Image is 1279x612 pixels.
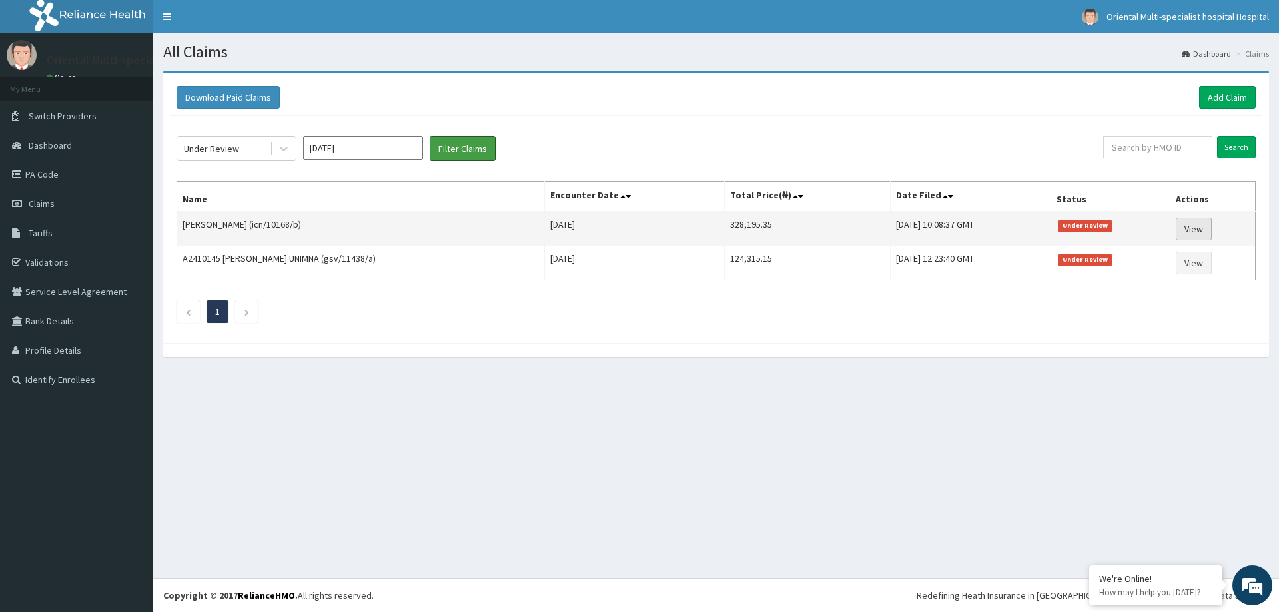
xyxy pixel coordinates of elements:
a: Page 1 is your current page [215,306,220,318]
td: [DATE] 12:23:40 GMT [891,246,1051,280]
a: Online [47,73,79,82]
div: Chat with us now [69,75,224,92]
th: Status [1051,182,1170,212]
div: Minimize live chat window [218,7,250,39]
span: Oriental Multi-specialist hospital Hospital [1106,11,1269,23]
td: [DATE] [544,246,724,280]
strong: Copyright © 2017 . [163,589,298,601]
th: Name [177,182,545,212]
input: Search [1217,136,1256,158]
input: Select Month and Year [303,136,423,160]
div: Under Review [184,142,239,155]
a: Add Claim [1199,86,1256,109]
th: Date Filed [891,182,1051,212]
a: Dashboard [1182,48,1231,59]
td: 124,315.15 [724,246,891,280]
span: Under Review [1058,220,1112,232]
span: Switch Providers [29,110,97,122]
td: 328,195.35 [724,212,891,246]
button: Filter Claims [430,136,496,161]
th: Encounter Date [544,182,724,212]
img: d_794563401_company_1708531726252_794563401 [25,67,54,100]
div: We're Online! [1099,573,1212,585]
a: Previous page [185,306,191,318]
span: Tariffs [29,227,53,239]
span: Claims [29,198,55,210]
span: Under Review [1058,254,1112,266]
td: A2410145 [PERSON_NAME] UNIMNA (gsv/11438/a) [177,246,545,280]
a: View [1176,252,1212,274]
th: Total Price(₦) [724,182,891,212]
footer: All rights reserved. [153,578,1279,612]
img: User Image [7,40,37,70]
td: [PERSON_NAME] (icn/10168/b) [177,212,545,246]
a: Next page [244,306,250,318]
h1: All Claims [163,43,1269,61]
input: Search by HMO ID [1103,136,1212,158]
p: Oriental Multi-specialist hospital Hospital [47,54,263,66]
td: [DATE] [544,212,724,246]
button: Download Paid Claims [177,86,280,109]
th: Actions [1170,182,1256,212]
a: View [1176,218,1212,240]
span: We're online! [77,168,184,302]
a: RelianceHMO [238,589,295,601]
span: Dashboard [29,139,72,151]
li: Claims [1232,48,1269,59]
p: How may I help you today? [1099,587,1212,598]
div: Redefining Heath Insurance in [GEOGRAPHIC_DATA] using Telemedicine and Data Science! [917,589,1269,602]
td: [DATE] 10:08:37 GMT [891,212,1051,246]
textarea: Type your message and hit 'Enter' [7,364,254,410]
img: User Image [1082,9,1098,25]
